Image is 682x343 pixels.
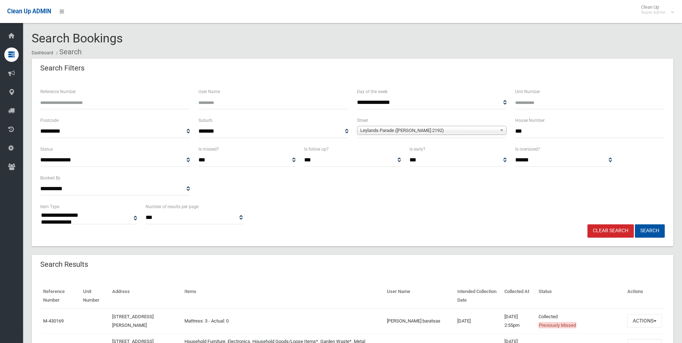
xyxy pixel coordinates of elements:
span: Clean Up ADMIN [7,8,51,15]
label: Unit Number [515,88,540,96]
th: Unit Number [80,284,109,308]
label: House Number [515,116,545,124]
th: Items [182,284,384,308]
span: Clean Up [637,4,673,15]
label: User Name [198,88,220,96]
a: [STREET_ADDRESS][PERSON_NAME] [112,314,154,328]
span: Search Bookings [32,31,123,45]
label: Item Type [40,203,59,211]
label: Is oversized? [515,145,540,153]
a: Dashboard [32,50,53,55]
label: Day of the week [357,88,388,96]
th: Intended Collection Date [454,284,502,308]
span: Leylands Parade ([PERSON_NAME] 2192) [360,126,497,135]
a: M-430169 [43,318,64,324]
label: Is missed? [198,145,219,153]
header: Search Results [32,257,97,271]
td: Mattress: 3 - Actual: 0 [182,308,384,334]
th: Address [109,284,182,308]
th: Collected At [502,284,536,308]
th: Reference Number [40,284,80,308]
label: Street [357,116,368,124]
button: Actions [627,314,662,328]
span: Previously Missed [539,322,576,328]
th: Status [536,284,624,308]
th: Actions [624,284,665,308]
label: Reference Number [40,88,76,96]
small: Super Admin [641,10,666,15]
label: Status [40,145,53,153]
label: Is follow up? [304,145,329,153]
td: [DATE] [454,308,502,334]
label: Suburb [198,116,212,124]
td: [DATE] 2:55pm [502,308,536,334]
label: Is early? [409,145,425,153]
li: Search [54,45,82,59]
label: Number of results per page [146,203,198,211]
td: Collected [536,308,624,334]
label: Postcode [40,116,59,124]
header: Search Filters [32,61,93,75]
button: Search [635,224,665,238]
a: Clear Search [587,224,634,238]
td: [PERSON_NAME] baratsas [384,308,454,334]
label: Booked By [40,174,60,182]
th: User Name [384,284,454,308]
